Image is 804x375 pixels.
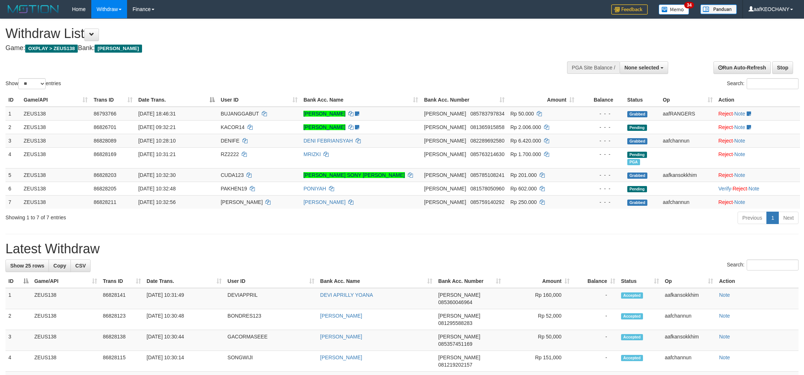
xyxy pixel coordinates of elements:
td: Rp 160,000 [504,288,573,309]
span: [DATE] 18:46:31 [138,111,176,117]
a: Note [719,334,730,340]
th: Status: activate to sort column ascending [618,274,662,288]
span: 86828089 [93,138,116,144]
span: Copy 085785108241 to clipboard [470,172,504,178]
img: Feedback.jpg [611,4,648,15]
span: Copy 085357451169 to clipboard [438,341,472,347]
span: Rp 250.000 [510,199,537,205]
span: Show 25 rows [10,263,44,269]
span: Pending [627,152,647,158]
a: Previous [738,212,767,224]
th: Action [716,274,799,288]
th: Date Trans.: activate to sort column descending [135,93,218,107]
span: Copy 085763214630 to clipboard [470,151,504,157]
th: Date Trans.: activate to sort column ascending [144,274,225,288]
th: Bank Acc. Number: activate to sort column ascending [421,93,507,107]
span: [PERSON_NAME] [424,199,466,205]
button: None selected [620,61,668,74]
td: ZEUS138 [21,182,91,195]
span: [PERSON_NAME] [221,199,263,205]
th: Status [624,93,660,107]
td: 86828141 [100,288,144,309]
div: Showing 1 to 7 of 7 entries [5,211,330,221]
span: Copy 085783797834 to clipboard [470,111,504,117]
a: Next [778,212,799,224]
span: Accepted [621,355,643,361]
span: Rp 2.006.000 [510,124,541,130]
td: 1 [5,107,21,121]
td: [DATE] 10:30:44 [144,330,225,351]
span: Rp 6.420.000 [510,138,541,144]
td: ZEUS138 [21,195,91,209]
a: MRIZKI [303,151,321,157]
span: Accepted [621,292,643,299]
span: OXPLAY > ZEUS138 [25,45,78,53]
th: Balance [577,93,624,107]
td: 3 [5,330,31,351]
th: Bank Acc. Name: activate to sort column ascending [317,274,436,288]
a: [PERSON_NAME] [303,124,345,130]
a: Reject [719,199,733,205]
td: Rp 151,000 [504,351,573,372]
span: [PERSON_NAME] [95,45,142,53]
td: aafkansokkhim [660,168,715,182]
span: [PERSON_NAME] [424,111,466,117]
a: Reject [719,124,733,130]
a: 1 [766,212,779,224]
div: - - - [580,185,621,192]
td: 1 [5,288,31,309]
span: Copy 082289692580 to clipboard [470,138,504,144]
th: Trans ID: activate to sort column ascending [91,93,135,107]
th: Amount: activate to sort column ascending [504,274,573,288]
span: [PERSON_NAME] [424,124,466,130]
td: GACORMASEEE [225,330,317,351]
a: Reject [719,172,733,178]
a: Note [749,186,759,192]
a: Copy [49,260,71,272]
td: ZEUS138 [31,288,100,309]
span: 86828169 [93,151,116,157]
a: CSV [70,260,91,272]
td: aafkansokkhim [662,288,716,309]
div: - - - [580,110,621,117]
td: aafchannun [660,195,715,209]
div: - - - [580,124,621,131]
td: ZEUS138 [21,107,91,121]
span: Copy 081365915858 to clipboard [470,124,504,130]
label: Search: [727,78,799,89]
a: [PERSON_NAME] SONY [PERSON_NAME] [303,172,405,178]
a: Note [719,313,730,319]
div: - - - [580,151,621,158]
span: Grabbed [627,138,648,144]
span: Rp 1.700.000 [510,151,541,157]
td: 86828115 [100,351,144,372]
div: PGA Site Balance / [567,61,620,74]
a: Reject [719,111,733,117]
th: Amount: activate to sort column ascending [508,93,578,107]
td: 5 [5,168,21,182]
div: - - - [580,171,621,179]
span: DENIFE [221,138,239,144]
td: aafchannun [662,309,716,330]
span: [DATE] 10:32:30 [138,172,176,178]
a: Stop [772,61,793,74]
span: 86826701 [93,124,116,130]
a: Run Auto-Refresh [713,61,771,74]
a: Verify [719,186,731,192]
td: · [716,147,800,168]
select: Showentries [18,78,46,89]
span: [PERSON_NAME] [424,172,466,178]
span: 86828205 [93,186,116,192]
a: Note [734,172,745,178]
span: [DATE] 10:32:56 [138,199,176,205]
td: aafRANGERS [660,107,715,121]
div: - - - [580,198,621,206]
td: [DATE] 10:30:14 [144,351,225,372]
a: Note [734,111,745,117]
td: - [573,309,618,330]
td: · [716,195,800,209]
th: User ID: activate to sort column ascending [218,93,300,107]
td: ZEUS138 [21,134,91,147]
td: 7 [5,195,21,209]
a: [PERSON_NAME] [320,334,362,340]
